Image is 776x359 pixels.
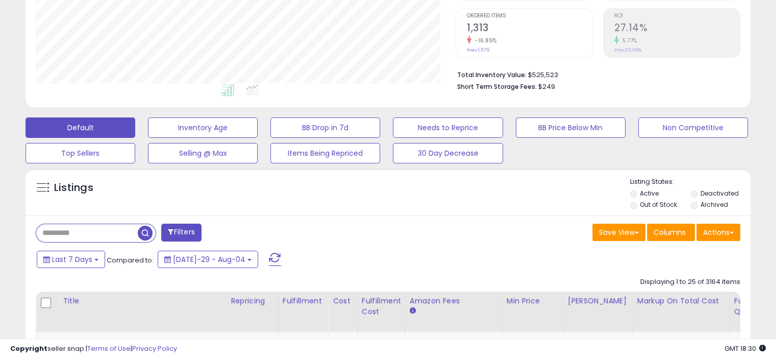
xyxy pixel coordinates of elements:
span: $249 [538,82,555,91]
a: Terms of Use [87,344,131,353]
a: Privacy Policy [132,344,177,353]
h2: 27.14% [614,22,740,36]
b: Short Term Storage Fees: [457,82,537,91]
span: Columns [654,227,686,237]
button: Selling @ Max [148,143,258,163]
label: Out of Stock [640,200,677,209]
button: Columns [647,224,695,241]
button: BB Price Below Min [516,117,625,138]
button: [DATE]-29 - Aug-04 [158,251,258,268]
label: Active [640,189,659,198]
button: Inventory Age [148,117,258,138]
button: BB Drop in 7d [270,117,380,138]
h2: 1,313 [467,22,592,36]
span: Ordered Items [467,13,592,19]
small: -16.85% [471,37,497,44]
small: Prev: 25.66% [614,47,641,53]
div: Markup on Total Cost [637,296,725,306]
div: Title [63,296,222,306]
strong: Copyright [10,344,47,353]
div: Min Price [507,296,559,306]
button: Actions [696,224,740,241]
button: Non Competitive [638,117,748,138]
span: ROI [614,13,740,19]
button: 30 Day Decrease [393,143,503,163]
button: Top Sellers [26,143,135,163]
th: The percentage added to the cost of goods (COGS) that forms the calculator for Min & Max prices. [633,292,730,332]
button: Save View [592,224,645,241]
button: Items Being Repriced [270,143,380,163]
small: Prev: 1,579 [467,47,490,53]
b: Total Inventory Value: [457,70,527,79]
span: 2025-08-12 18:30 GMT [724,344,766,353]
small: 5.77% [619,37,637,44]
div: Cost [333,296,353,306]
span: [DATE]-29 - Aug-04 [173,254,245,265]
button: Default [26,117,135,138]
span: Compared to: [107,255,154,265]
button: Last 7 Days [37,251,105,268]
li: $525,523 [457,68,733,80]
div: Fulfillment [283,296,324,306]
small: Amazon Fees. [410,306,416,316]
label: Archived [700,200,728,209]
span: Last 7 Days [52,254,92,265]
div: Displaying 1 to 25 of 3164 items [640,277,740,287]
div: Fulfillment Cost [362,296,401,317]
div: Repricing [231,296,274,306]
h5: Listings [54,181,93,195]
div: [PERSON_NAME] [568,296,629,306]
p: Listing States: [630,177,750,187]
button: Needs to Reprice [393,117,503,138]
div: Amazon Fees [410,296,498,306]
div: Fulfillable Quantity [734,296,769,317]
div: seller snap | | [10,344,177,354]
label: Deactivated [700,189,738,198]
button: Filters [161,224,201,242]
